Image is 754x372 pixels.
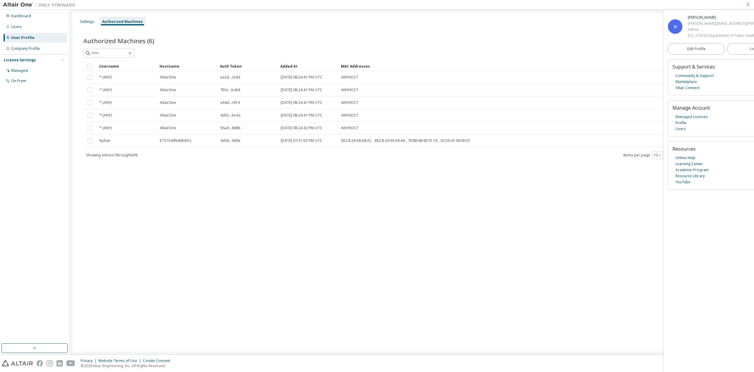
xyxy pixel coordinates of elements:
[341,61,677,71] div: MAC Addresses
[281,100,322,105] span: [DATE] 08:24:41 PM UTC
[3,2,79,8] img: Altair One
[675,173,705,179] a: Resource Library
[220,88,240,92] span: 7b5c...b494
[81,363,174,368] p: © 2025 Altair Engineering, Inc. All Rights Reserved.
[160,113,176,118] span: AltairOne
[341,126,358,130] span: ANYHOST
[675,126,686,132] a: Users
[98,358,143,363] div: Website Terms of Use
[99,138,110,143] span: hphan
[47,360,53,367] img: instagram.svg
[668,43,725,55] a: Edit Profile
[143,358,174,363] div: Cookie Consent
[672,146,696,152] span: Resources
[341,138,470,143] span: E8:C8:29:36:A8:AC , E8:C8:29:36:A8:A8 , 70:88:6B:8E:01:CE , 02:50:41:00:00:01
[220,126,240,130] span: 56ad...668b
[675,85,700,91] a: Altair Connect
[86,152,138,158] span: Showing entries 1 through 6 of 6
[675,73,714,79] a: Community & Support
[653,153,662,158] button: 10
[675,120,687,126] a: Profile
[11,24,22,29] div: Users
[160,138,192,143] span: ETS1540N408401L
[675,167,709,173] a: Academic Program
[220,113,240,118] span: 4d02...be42
[11,79,26,83] div: On Prem
[281,75,322,80] span: [DATE] 08:24:41 PM UTC
[341,88,358,92] span: ANYHOST
[99,88,112,92] span: * (ANY)
[672,104,710,111] span: Manage Account
[281,113,322,118] span: [DATE] 08:24:41 PM UTC
[102,19,143,24] div: Authorized Machines
[341,75,358,80] span: ANYHOST
[623,151,663,159] span: Items per page
[99,126,112,130] span: * (ANY)
[160,100,176,105] span: AltairOne
[80,19,94,24] div: Settings
[99,100,112,105] span: * (ANY)
[687,46,706,51] span: Edit Profile
[66,360,75,367] img: youtube.svg
[341,100,358,105] span: ANYHOST
[672,63,715,70] span: Support & Services
[674,24,677,29] span: H
[56,360,63,367] img: linkedin.svg
[281,88,322,92] span: [DATE] 08:24:41 PM UTC
[160,88,176,92] span: AltairOne
[675,155,695,161] a: Online Help
[675,114,708,120] a: Managed Licenses
[220,75,240,80] span: ea2d...c5d4
[81,358,98,363] div: Privacy
[341,113,358,118] span: ANYHOST
[280,61,336,71] div: Added At
[37,360,43,367] img: facebook.svg
[220,100,240,105] span: e64d...c919
[11,14,31,18] div: Dashboard
[99,75,112,80] span: * (ANY)
[675,79,697,85] a: Marketplace
[220,61,275,71] div: Auth Token
[160,75,176,80] span: AltairOne
[4,58,36,63] div: License Settings
[281,138,322,143] span: [DATE] 07:31:02 PM UTC
[675,179,691,185] a: YouTube
[11,68,28,73] div: Managed
[675,161,703,167] a: Learning Center
[99,61,155,71] div: Username
[160,126,176,130] span: AltairOne
[281,126,322,130] span: [DATE] 08:24:42 PM UTC
[83,37,154,45] span: Authorized Machines (6)
[2,360,33,367] img: altair_logo.svg
[11,46,40,51] div: Company Profile
[159,61,215,71] div: Hostname
[99,113,112,118] span: * (ANY)
[11,35,34,40] div: User Profile
[220,138,240,143] span: 4d36...9d9e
